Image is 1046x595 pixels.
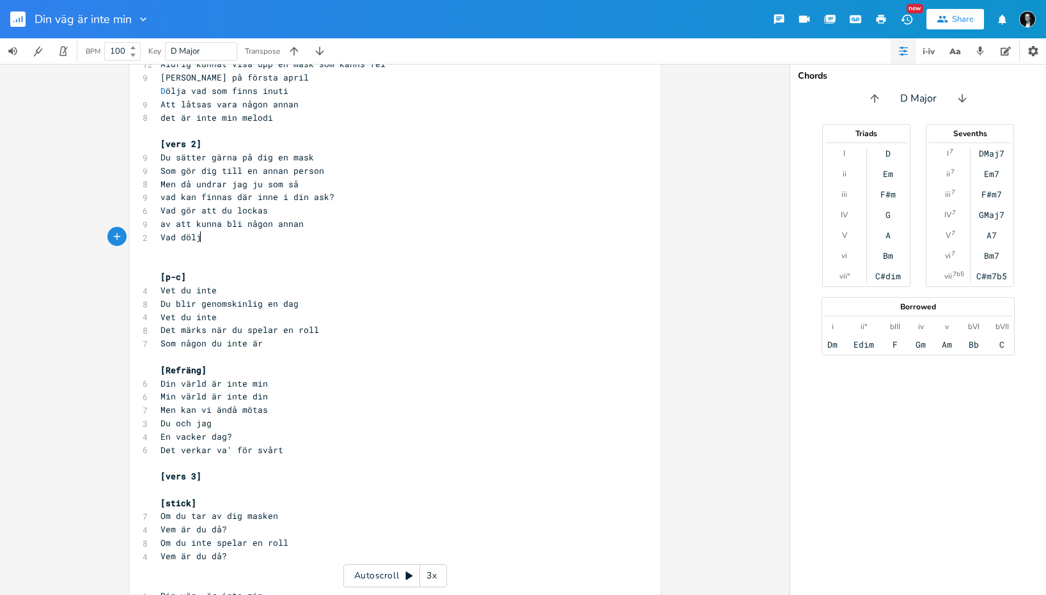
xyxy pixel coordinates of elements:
sup: 7 [952,208,956,218]
div: V [946,230,951,240]
div: Em [883,169,893,179]
div: bIII [890,321,900,332]
div: New [907,4,923,13]
div: ii [946,169,950,179]
button: Share [926,9,984,29]
div: BPM [86,48,100,55]
sup: 7 [951,187,955,197]
div: Key [148,47,161,55]
span: [PERSON_NAME] på första april [160,72,309,83]
span: Vad gör att du lockas [160,205,268,216]
span: ölja vad som finns inuti [160,85,288,97]
div: vi [945,251,951,261]
div: vi [841,251,847,261]
div: ii° [861,321,867,332]
span: Din värld är inte min [160,378,268,389]
span: Att låtsas vara någon annan [160,98,299,110]
div: iii [841,189,847,199]
div: F#m [880,189,896,199]
span: D [160,85,166,97]
div: Share [952,13,974,25]
div: bVII [995,321,1009,332]
span: Som gör dig till en annan person [160,165,324,176]
span: D Major [900,91,937,106]
div: Gm [916,339,926,350]
div: Sevenths [926,130,1013,137]
span: Vem är du då? [160,550,227,562]
div: iii [945,189,951,199]
div: GMaj7 [979,210,1004,220]
span: Du sätter gärna på dig en mask [160,151,314,163]
span: Min värld är inte din [160,390,268,402]
div: i [832,321,834,332]
span: En vacker dag? [160,431,232,442]
span: vad kan finnas där inne i din ask? [160,191,334,203]
div: F [893,339,898,350]
span: Du blir genomskinlig en dag [160,298,299,309]
div: C [999,339,1004,350]
sup: 7b5 [953,269,964,279]
span: Men då undrar jag ju som så [160,178,299,190]
div: Bb [969,339,979,350]
div: V [842,230,847,240]
div: v [945,321,949,332]
div: Chords [798,72,1038,81]
span: [vers 3] [160,470,201,482]
div: D [886,148,891,158]
div: Bm7 [984,251,999,261]
button: New [894,8,919,31]
div: A7 [987,230,997,240]
span: Det märks när du spelar en roll [160,324,319,336]
div: C#dim [875,271,901,281]
sup: 7 [951,167,955,177]
span: Om du tar av dig masken [160,510,278,522]
sup: 7 [949,146,953,157]
div: I [843,148,845,158]
div: IV [944,210,951,220]
span: Din väg är inte min [35,13,132,25]
div: Borrowed [822,303,1014,311]
div: 3x [420,564,443,587]
span: Vet du inte [160,284,217,296]
div: vii° [839,271,850,281]
span: [vers 2] [160,138,201,150]
sup: 7 [951,228,955,238]
div: C#m7b5 [976,271,1007,281]
span: D Major [171,45,200,57]
span: av att kunna bli någon annan [160,218,304,229]
div: Am [942,339,952,350]
span: [p-c] [160,271,186,282]
div: Transpose [245,47,280,55]
span: Vet du inte [160,311,217,323]
span: Du och jag [160,417,212,429]
span: det är inte min melodi [160,112,273,123]
div: A [886,230,891,240]
div: Triads [823,130,910,137]
div: I [947,148,949,158]
span: Om du inte spelar en roll [160,537,288,548]
div: Dm [827,339,838,350]
div: DMaj7 [979,148,1004,158]
div: iv [918,321,924,332]
sup: 7 [951,249,955,259]
div: F#m7 [981,189,1002,199]
div: Autoscroll [343,564,447,587]
div: bVI [968,321,980,332]
img: Marianne Milde [1019,11,1036,27]
span: [stick] [160,497,196,509]
span: Men kan vi ändå mötas [160,404,268,415]
span: Vem är du då? [160,523,227,535]
div: vii [944,271,952,281]
div: Em7 [984,169,999,179]
div: ii [843,169,847,179]
span: Vad dölj [160,231,201,243]
div: G [886,210,891,220]
span: Som någon du inte är [160,337,263,349]
div: Edim [854,339,874,350]
div: Bm [883,251,893,261]
span: [Refräng] [160,364,207,376]
div: IV [841,210,848,220]
span: Det verkar va' för svårt [160,444,283,456]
